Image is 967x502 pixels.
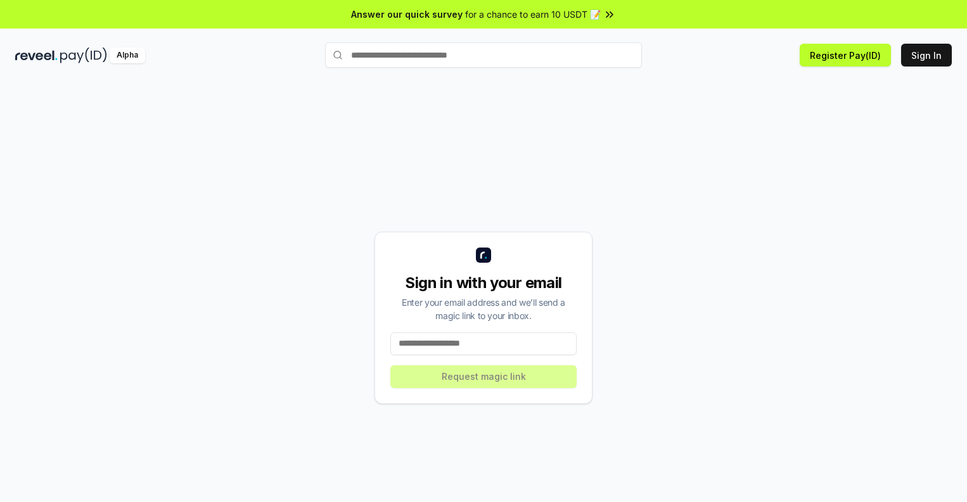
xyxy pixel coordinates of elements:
span: Answer our quick survey [351,8,463,21]
div: Alpha [110,47,145,63]
div: Sign in with your email [390,273,577,293]
img: logo_small [476,248,491,263]
img: reveel_dark [15,47,58,63]
div: Enter your email address and we’ll send a magic link to your inbox. [390,296,577,322]
span: for a chance to earn 10 USDT 📝 [465,8,601,21]
img: pay_id [60,47,107,63]
button: Sign In [901,44,952,66]
button: Register Pay(ID) [800,44,891,66]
